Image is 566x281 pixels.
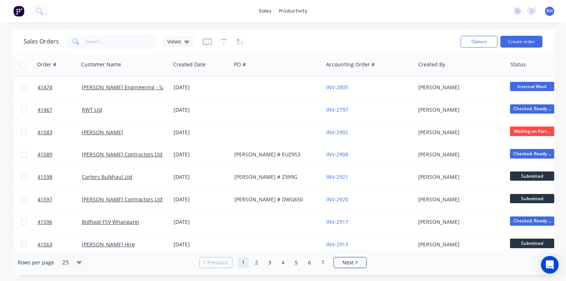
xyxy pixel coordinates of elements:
[510,171,554,181] span: Submitted
[500,36,542,48] button: Create order
[82,106,102,113] a: RWT Ltd
[196,257,370,268] ul: Pagination
[326,106,348,113] a: INV-2797
[24,38,59,45] h1: Sales Orders
[264,257,275,268] a: Page 3
[13,6,24,17] img: Factory
[418,84,500,91] div: [PERSON_NAME]
[173,61,206,68] div: Created Date
[200,259,232,266] a: Previous page
[251,257,262,268] a: Page 2
[85,34,157,49] input: Search...
[334,259,366,266] a: Next page
[167,38,181,45] span: Views
[418,196,500,203] div: [PERSON_NAME]
[82,218,139,225] a: Bidfood FSV Whangarei
[326,129,348,136] a: INV-2902
[234,151,316,158] div: [PERSON_NAME] # EUZ953
[82,151,163,158] a: [PERSON_NAME] Contractors Ltd
[342,259,354,266] span: Next
[277,257,289,268] a: Page 4
[82,84,174,91] a: [PERSON_NAME] Engineering - Safety
[510,104,554,114] span: Checked. Ready ...
[174,151,228,158] div: [DATE]
[38,196,52,203] span: 41597
[38,188,82,211] a: 41597
[37,61,56,68] div: Order #
[418,129,500,136] div: [PERSON_NAME]
[38,76,82,98] a: 41474
[418,218,500,226] div: [PERSON_NAME]
[174,196,228,203] div: [DATE]
[38,143,82,166] a: 41589
[174,129,228,136] div: [DATE]
[81,61,121,68] div: Customer Name
[510,194,554,203] span: Submitted
[174,173,228,181] div: [DATE]
[38,166,82,188] a: 41598
[174,241,228,248] div: [DATE]
[38,151,52,158] span: 41589
[234,196,316,203] div: [PERSON_NAME] # DWG650
[326,151,348,158] a: INV-2908
[38,106,52,114] span: 41467
[255,6,275,17] div: sales
[326,84,348,91] a: INV-2805
[38,218,52,226] span: 41596
[510,149,554,158] span: Checked. Ready ...
[546,8,553,14] span: RH
[326,173,348,180] a: INV-2921
[234,173,316,181] div: [PERSON_NAME] # Z399G
[418,151,500,158] div: [PERSON_NAME]
[38,211,82,233] a: 41596
[326,218,348,225] a: INV-2917
[326,61,375,68] div: Accounting Order #
[541,256,559,274] div: Open Intercom Messenger
[510,126,554,136] span: Waiting on Part...
[418,106,500,114] div: [PERSON_NAME]
[510,239,554,248] span: Submitted
[18,259,54,266] span: Rows per page
[82,129,123,136] a: [PERSON_NAME]
[291,257,302,268] a: Page 5
[510,216,554,226] span: Checked. Ready ...
[275,6,311,17] div: productivity
[234,61,246,68] div: PO #
[510,61,526,68] div: Status
[38,84,52,91] span: 41474
[418,241,500,248] div: [PERSON_NAME]
[38,129,52,136] span: 41583
[207,259,228,266] span: Previous
[38,233,82,256] a: 41563
[326,241,348,248] a: INV-2913
[82,241,135,248] a: [PERSON_NAME] Hire
[418,61,445,68] div: Created By
[82,196,163,203] a: [PERSON_NAME] Contractors Ltd
[174,84,228,91] div: [DATE]
[174,106,228,114] div: [DATE]
[238,257,249,268] a: Page 1 is your current page
[174,218,228,226] div: [DATE]
[38,173,52,181] span: 41598
[326,196,348,203] a: INV-2920
[38,99,82,121] a: 41467
[317,257,328,268] a: Page 7
[304,257,315,268] a: Page 6
[38,241,52,248] span: 41563
[38,121,82,143] a: 41583
[461,36,497,48] button: Options
[418,173,500,181] div: [PERSON_NAME]
[82,173,132,180] a: Carters Bulkhaul Ltd
[510,82,554,91] span: Internal Work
